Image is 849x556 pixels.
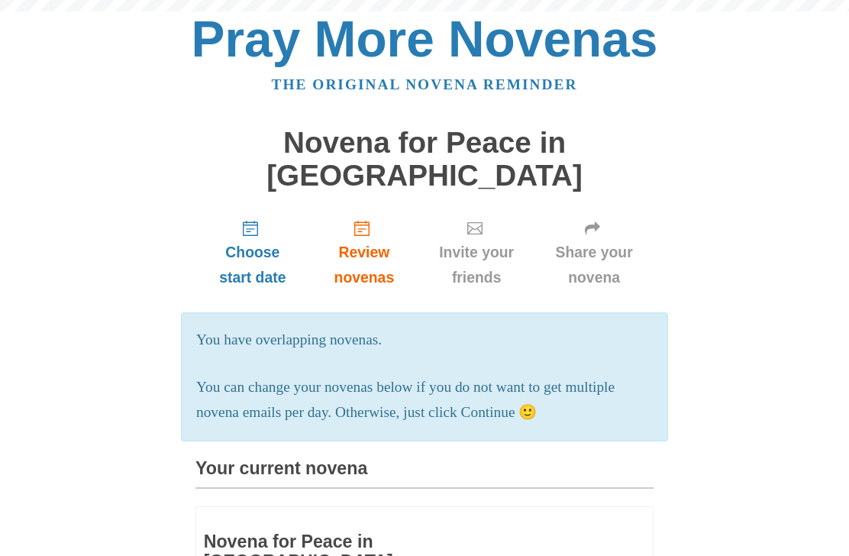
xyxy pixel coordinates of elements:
span: Choose start date [211,240,295,290]
a: Review novenas [310,207,418,298]
h3: Your current novena [195,459,654,489]
a: The original novena reminder [272,76,578,92]
span: Review novenas [325,240,403,290]
p: You can change your novenas below if you do not want to get multiple novena emails per day. Other... [196,375,653,425]
p: You have overlapping novenas. [196,328,653,353]
span: Share your novena [550,240,638,290]
a: Share your novena [534,207,654,298]
span: Invite your friends [434,240,519,290]
h1: Novena for Peace in [GEOGRAPHIC_DATA] [195,127,654,192]
a: Pray More Novenas [192,11,658,67]
a: Choose start date [195,207,310,298]
a: Invite your friends [418,207,534,298]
